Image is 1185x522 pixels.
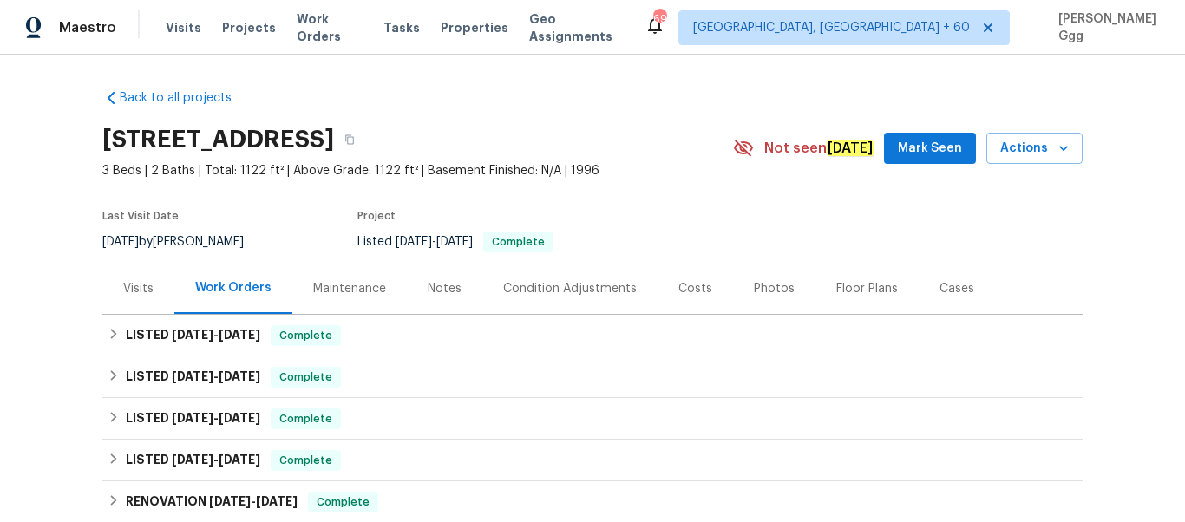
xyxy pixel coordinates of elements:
span: - [172,329,260,341]
span: [DATE] [219,329,260,341]
span: [DATE] [256,495,298,507]
h6: RENOVATION [126,492,298,512]
span: - [172,453,260,466]
div: Costs [678,280,712,297]
span: [DATE] [396,236,432,248]
div: LISTED [DATE]-[DATE]Complete [102,398,1083,440]
span: [GEOGRAPHIC_DATA], [GEOGRAPHIC_DATA] + 60 [693,19,970,36]
span: Complete [272,327,339,344]
button: Mark Seen [884,133,976,165]
span: Geo Assignments [529,10,624,45]
span: [DATE] [172,453,213,466]
span: Maestro [59,19,116,36]
span: - [172,412,260,424]
div: LISTED [DATE]-[DATE]Complete [102,440,1083,481]
div: Floor Plans [836,280,898,297]
span: Last Visit Date [102,211,179,221]
span: Project [357,211,396,221]
div: Photos [754,280,795,297]
button: Actions [986,133,1083,165]
span: Tasks [383,22,420,34]
div: Maintenance [313,280,386,297]
div: 698 [653,10,665,28]
div: Work Orders [195,279,272,297]
span: Visits [166,19,201,36]
span: [DATE] [219,453,260,466]
div: Visits [123,280,154,297]
span: Complete [272,369,339,386]
h6: LISTED [126,450,260,471]
div: LISTED [DATE]-[DATE]Complete [102,315,1083,356]
span: - [172,370,260,382]
span: Properties [441,19,508,36]
span: [DATE] [102,236,139,248]
span: Work Orders [297,10,363,45]
span: Complete [272,410,339,427]
span: Not seen [764,140,874,157]
h6: LISTED [126,408,260,429]
span: [DATE] [172,329,213,341]
span: [DATE] [172,370,213,382]
span: [DATE] [172,412,213,424]
button: Copy Address [334,124,365,155]
span: [PERSON_NAME] Ggg [1051,10,1159,45]
div: Cases [939,280,974,297]
em: [DATE] [827,140,874,156]
span: - [396,236,473,248]
span: - [209,495,298,507]
span: Complete [310,493,376,511]
div: by [PERSON_NAME] [102,232,265,252]
div: LISTED [DATE]-[DATE]Complete [102,356,1083,398]
a: Back to all projects [102,89,269,107]
span: Actions [1000,138,1069,160]
div: Condition Adjustments [503,280,637,297]
span: [DATE] [219,412,260,424]
h2: [STREET_ADDRESS] [102,131,334,148]
span: [DATE] [436,236,473,248]
span: [DATE] [219,370,260,382]
h6: LISTED [126,367,260,388]
h6: LISTED [126,325,260,346]
span: Listed [357,236,553,248]
span: Projects [222,19,276,36]
span: [DATE] [209,495,251,507]
span: Mark Seen [898,138,962,160]
span: 3 Beds | 2 Baths | Total: 1122 ft² | Above Grade: 1122 ft² | Basement Finished: N/A | 1996 [102,162,733,179]
div: Notes [428,280,462,297]
span: Complete [272,452,339,469]
span: Complete [485,237,552,247]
